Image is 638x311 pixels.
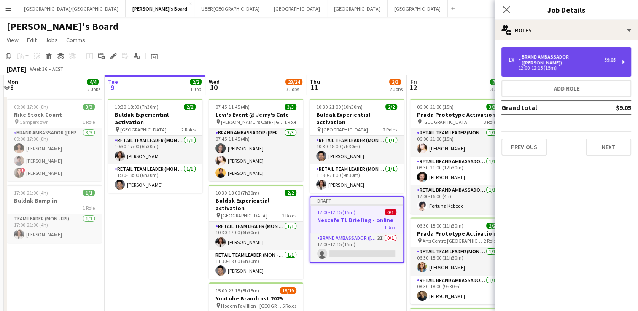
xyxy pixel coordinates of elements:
[7,20,119,33] h1: [PERSON_NAME]'s Board
[310,99,404,193] div: 10:30-21:00 (10h30m)2/2Buldak Experiential activation [GEOGRAPHIC_DATA]2 RolesRETAIL Team Leader ...
[317,209,355,215] span: 12:00-12:15 (15m)
[209,197,303,212] h3: Buldak Experiential activation
[14,104,48,110] span: 09:00-17:00 (8h)
[284,119,296,125] span: 1 Role
[310,111,404,126] h3: Buldak Experiential activation
[327,0,388,17] button: [GEOGRAPHIC_DATA]
[310,233,403,262] app-card-role: Brand Ambassador ([PERSON_NAME])3I0/112:00-12:15 (15m)
[20,168,25,173] span: !
[310,196,404,263] app-job-card: Draft12:00-12:15 (15m)0/1Nescafe TL Briefing - online1 RoleBrand Ambassador ([PERSON_NAME])3I0/11...
[410,185,505,214] app-card-role: RETAIL Brand Ambassador (Mon - Fri)1/112:00-16:00 (4h)Fortuna Kebede
[108,111,202,126] h3: Buldak Experiential activation
[7,128,102,181] app-card-role: Brand Ambassador ([PERSON_NAME])3/309:00-17:00 (8h)[PERSON_NAME][PERSON_NAME]![PERSON_NAME]
[209,128,303,181] app-card-role: Brand Ambassador ([PERSON_NAME])3/307:45-11:45 (4h)[PERSON_NAME][PERSON_NAME][PERSON_NAME]
[410,157,505,185] app-card-role: RETAIL Brand Ambassador (Mon - Fri)1/108:30-21:00 (12h30m)[PERSON_NAME]
[484,119,498,125] span: 3 Roles
[495,4,638,15] h3: Job Details
[310,164,404,193] app-card-role: RETAIL Team Leader (Mon - Fri)1/111:30-21:00 (9h30m)[PERSON_NAME]
[501,101,592,114] td: Grand total
[484,238,498,244] span: 2 Roles
[209,99,303,181] app-job-card: 07:45-11:45 (4h)3/3Levi's Event @ Jerry's Cafe [PERSON_NAME]'s Cafe - [GEOGRAPHIC_DATA]1 RoleBran...
[486,223,498,229] span: 2/2
[19,119,49,125] span: Camperdown
[310,216,403,224] h3: Nescafe TL Briefing - online
[518,54,604,66] div: Brand Ambassador ([PERSON_NAME])
[126,0,194,17] button: [PERSON_NAME]'s Board
[7,214,102,243] app-card-role: Team Leader (Mon - Fri)1/117:00-21:00 (4h)[PERSON_NAME]
[384,224,396,231] span: 1 Role
[417,223,463,229] span: 06:30-18:00 (11h30m)
[285,79,302,85] span: 23/24
[7,36,19,44] span: View
[286,86,302,92] div: 3 Jobs
[120,126,167,133] span: [GEOGRAPHIC_DATA]
[486,104,498,110] span: 3/3
[209,111,303,118] h3: Levi's Event @ Jerry's Cafe
[410,78,417,86] span: Fri
[586,139,631,155] button: Next
[508,57,518,63] div: 1 x
[7,78,18,86] span: Mon
[508,66,616,70] div: 12:00-12:15 (15m)
[17,0,126,17] button: [GEOGRAPHIC_DATA]/[GEOGRAPHIC_DATA]
[181,126,196,133] span: 2 Roles
[221,303,282,309] span: Hodern Pavillion - [GEOGRAPHIC_DATA]
[388,0,448,17] button: [GEOGRAPHIC_DATA]
[285,104,296,110] span: 3/3
[385,104,397,110] span: 2/2
[45,36,58,44] span: Jobs
[215,104,250,110] span: 07:45-11:45 (4h)
[383,126,397,133] span: 2 Roles
[495,20,638,40] div: Roles
[389,79,401,85] span: 2/3
[108,78,118,86] span: Tue
[209,250,303,279] app-card-role: RETAIL Team Leader (Mon - Fri)1/111:30-18:00 (6h30m)[PERSON_NAME]
[83,119,95,125] span: 1 Role
[87,86,100,92] div: 2 Jobs
[52,66,63,72] div: AEST
[310,136,404,164] app-card-role: RETAIL Team Leader (Mon - Fri)1/110:30-18:00 (7h30m)[PERSON_NAME]
[215,190,259,196] span: 10:30-18:00 (7h30m)
[3,35,22,46] a: View
[14,190,48,196] span: 17:00-21:00 (4h)
[209,185,303,279] app-job-card: 10:30-18:00 (7h30m)2/2Buldak Experiential activation [GEOGRAPHIC_DATA]2 RolesRETAIL Team Leader (...
[267,0,327,17] button: [GEOGRAPHIC_DATA]
[184,104,196,110] span: 2/2
[194,0,267,17] button: UBER [GEOGRAPHIC_DATA]
[280,287,296,294] span: 18/19
[490,86,503,92] div: 3 Jobs
[215,287,259,294] span: 15:00-23:15 (8h15m)
[108,164,202,193] app-card-role: RETAIL Team Leader (Mon - Fri)1/111:30-18:00 (6h30m)[PERSON_NAME]
[410,276,505,304] app-card-role: RETAIL Brand Ambassador (Mon - Fri)1/108:30-18:00 (9h30m)[PERSON_NAME]
[410,247,505,276] app-card-role: RETAIL Team Leader (Mon - Fri)1/106:30-18:00 (11h30m)[PERSON_NAME]
[209,78,220,86] span: Wed
[385,209,396,215] span: 0/1
[207,83,220,92] span: 10
[7,99,102,181] app-job-card: 09:00-17:00 (8h)3/3Nike Stock Count Camperdown1 RoleBrand Ambassador ([PERSON_NAME])3/309:00-17:0...
[221,212,267,219] span: [GEOGRAPHIC_DATA]
[6,83,18,92] span: 8
[410,217,505,304] app-job-card: 06:30-18:00 (11h30m)2/2Prada Prototype Activation Arts Centre [GEOGRAPHIC_DATA]2 RolesRETAIL Team...
[190,86,201,92] div: 1 Job
[221,119,284,125] span: [PERSON_NAME]'s Cafe - [GEOGRAPHIC_DATA]
[209,222,303,250] app-card-role: RETAIL Team Leader (Mon - Fri)1/110:30-17:00 (6h30m)[PERSON_NAME]
[7,185,102,243] div: 17:00-21:00 (4h)1/1Buldak Bump in1 RoleTeam Leader (Mon - Fri)1/117:00-21:00 (4h)[PERSON_NAME]
[108,99,202,193] div: 10:30-18:00 (7h30m)2/2Buldak Experiential activation [GEOGRAPHIC_DATA]2 RolesRETAIL Team Leader (...
[417,104,454,110] span: 06:00-21:00 (15h)
[410,99,505,214] app-job-card: 06:00-21:00 (15h)3/3Prada Prototype Activation [GEOGRAPHIC_DATA]3 RolesRETAIL Team Leader (Mon - ...
[423,119,469,125] span: [GEOGRAPHIC_DATA]
[409,83,417,92] span: 12
[423,238,484,244] span: Arts Centre [GEOGRAPHIC_DATA]
[285,190,296,196] span: 2/2
[7,111,102,118] h3: Nike Stock Count
[7,197,102,204] h3: Buldak Bump in
[209,295,303,302] h3: Youtube Brandcast 2025
[190,79,202,85] span: 2/2
[604,57,616,63] div: $9.05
